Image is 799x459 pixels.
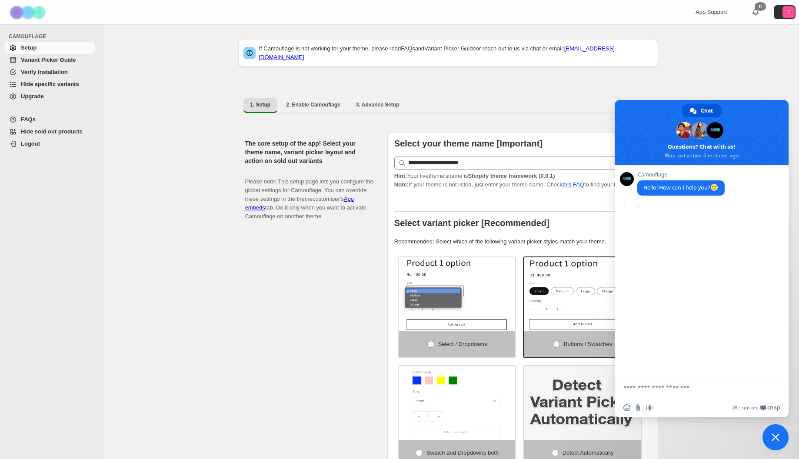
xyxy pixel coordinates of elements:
span: 3. Advance Setup [356,101,399,108]
p: Please note: This setup page lets you configure the global settings for Camouflage. You can overr... [245,169,373,221]
img: Select / Dropdowns [399,257,516,331]
a: Upgrade [5,90,95,103]
a: FAQs [401,45,415,52]
span: Your live theme's name is [394,173,555,179]
a: Variant Picker Guide [5,54,95,66]
b: Select your theme name [Important] [394,139,543,148]
span: Variant Picker Guide [21,57,76,63]
button: Avatar with initials 5 [774,5,796,19]
span: 1. Setup [250,101,271,108]
span: CAMOUFLAGE [9,33,98,40]
img: Swatch and Dropdowns both [399,366,516,440]
strong: Note: [394,181,409,188]
span: Logout [21,140,40,147]
span: App Support [696,9,727,15]
div: 0 [755,2,766,11]
a: Setup [5,42,95,54]
img: Camouflage [7,0,50,24]
strong: Hint: [394,173,407,179]
a: this FAQ [563,181,584,188]
span: Crisp [767,404,780,411]
a: Verify Installation [5,66,95,78]
a: Variant Picker Guide [424,45,476,52]
span: Hello! How can I help you? [643,184,719,191]
p: If your theme is not listed, just enter your theme name. Check to find your theme name. [394,172,651,189]
span: 2. Enable Camouflage [286,101,340,108]
span: Select / Dropdowns [438,341,487,347]
span: Insert an emoji [623,404,630,411]
p: Recommended: Select which of the following variant picker styles match your theme. [394,237,651,246]
a: Chat [682,104,722,117]
span: Hide specific variants [21,81,79,87]
span: Swatch and Dropdowns both [426,449,499,456]
text: 5 [787,10,790,15]
a: 0 [751,8,760,17]
span: Detect Automatically [563,449,614,456]
h2: The core setup of the app! Select your theme name, variant picker layout and action on sold out v... [245,139,373,165]
a: FAQs [5,113,95,126]
span: Hide sold out products [21,128,83,135]
b: Select variant picker [Recommended] [394,218,549,228]
span: Buttons / Swatches [564,341,612,347]
span: Audio message [646,404,653,411]
span: Verify Installation [21,69,68,75]
a: Hide sold out products [5,126,95,138]
a: Logout [5,138,95,150]
span: Chat [701,104,713,117]
strong: Shopify theme framework (0.0.1) [468,173,555,179]
span: Setup [21,44,37,51]
span: Upgrade [21,93,44,100]
span: Send a file [635,404,642,411]
p: If Camouflage is not working for your theme, please read and or reach out to us via chat or email: [259,44,653,62]
textarea: Compose your message... [623,376,762,398]
img: Detect Automatically [524,366,641,440]
a: We run onCrisp [732,404,780,411]
a: Close chat [762,424,789,450]
span: We run on [732,404,757,411]
a: Hide specific variants [5,78,95,90]
span: Avatar with initials 5 [782,6,795,18]
span: Camouflage [637,172,725,178]
span: FAQs [21,116,36,123]
img: Buttons / Swatches [524,257,641,331]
